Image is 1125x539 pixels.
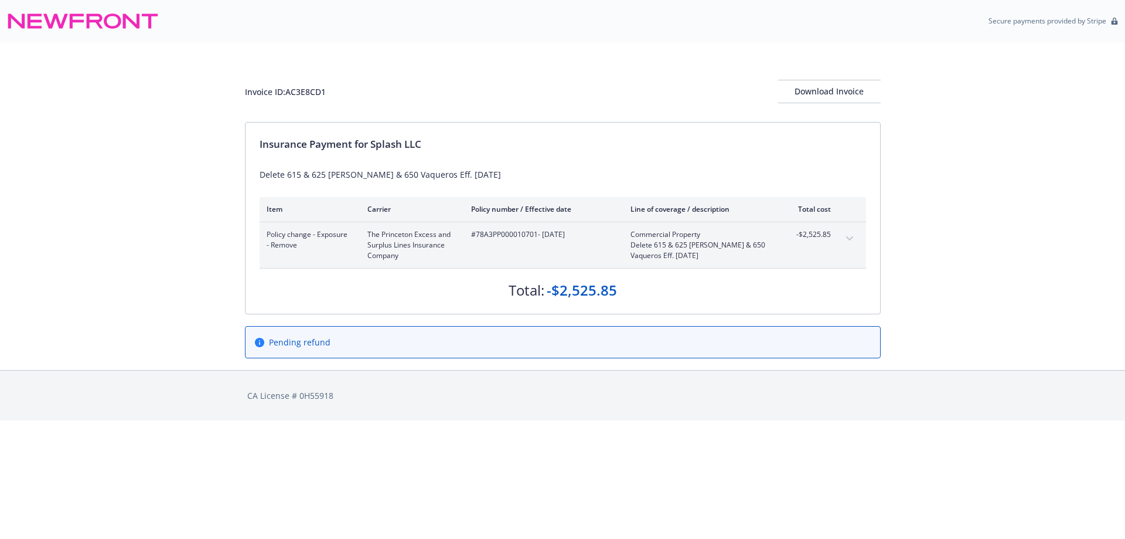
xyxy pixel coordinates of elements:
span: The Princeton Excess and Surplus Lines Insurance Company [367,229,452,261]
span: Commercial PropertyDelete 615 & 625 [PERSON_NAME] & 650 Vaqueros Eff. [DATE] [630,229,768,261]
div: Delete 615 & 625 [PERSON_NAME] & 650 Vaqueros Eff. [DATE] [260,168,866,181]
span: #78A3PP000010701 - [DATE] [471,229,612,240]
div: Item [267,204,349,214]
span: Delete 615 & 625 [PERSON_NAME] & 650 Vaqueros Eff. [DATE] [630,240,768,261]
div: Carrier [367,204,452,214]
button: expand content [840,229,859,248]
div: Insurance Payment for Splash LLC [260,137,866,152]
div: Policy change - Exposure - RemoveThe Princeton Excess and Surplus Lines Insurance Company#78A3PP0... [260,222,866,268]
span: -$2,525.85 [787,229,831,240]
span: Policy change - Exposure - Remove [267,229,349,250]
p: Secure payments provided by Stripe [988,16,1106,26]
div: -$2,525.85 [547,280,617,300]
button: Download Invoice [778,80,881,103]
div: Policy number / Effective date [471,204,612,214]
div: Invoice ID: AC3E8CD1 [245,86,326,98]
div: Line of coverage / description [630,204,768,214]
span: Commercial Property [630,229,768,240]
span: Pending refund [269,336,330,348]
div: Total cost [787,204,831,214]
div: Total: [509,280,544,300]
div: CA License # 0H55918 [247,389,878,402]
